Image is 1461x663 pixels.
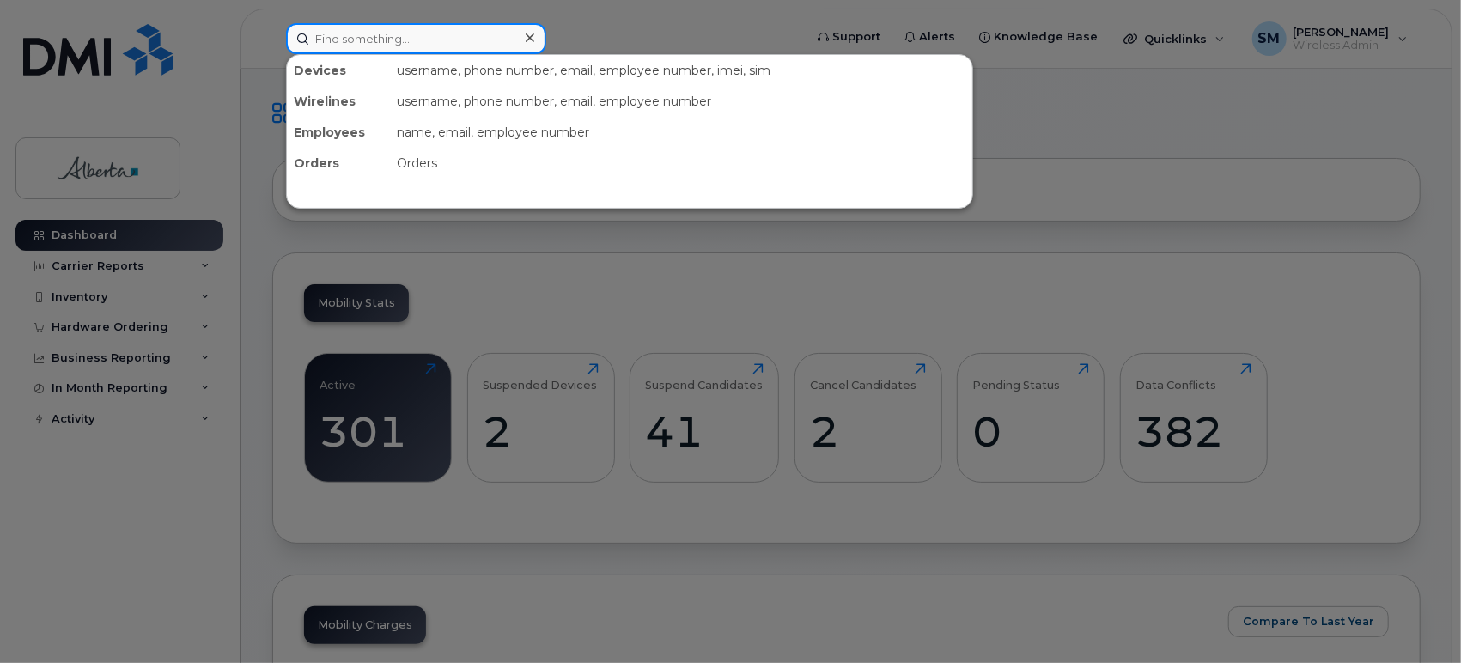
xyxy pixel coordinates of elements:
div: Devices [287,55,390,86]
div: username, phone number, email, employee number [390,86,972,117]
div: Wirelines [287,86,390,117]
div: Orders [390,148,972,179]
div: Employees [287,117,390,148]
div: name, email, employee number [390,117,972,148]
div: Orders [287,148,390,179]
div: username, phone number, email, employee number, imei, sim [390,55,972,86]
